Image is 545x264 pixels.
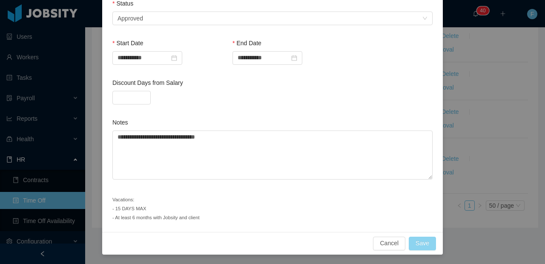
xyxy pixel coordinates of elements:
small: Vacations: - 15 DAYS MAX - At least 6 months with Jobsity and client [112,197,200,220]
input: Discount Days from Salary [113,91,150,104]
i: icon: calendar [171,55,177,61]
label: End Date [232,40,261,46]
button: Save [409,237,436,250]
label: Discount Days from Salary [112,79,183,86]
i: icon: calendar [291,55,297,61]
label: Notes [112,119,128,126]
textarea: Notes [112,131,433,180]
button: Cancel [373,237,405,250]
div: Approved [118,12,143,25]
label: Start Date [112,40,143,46]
